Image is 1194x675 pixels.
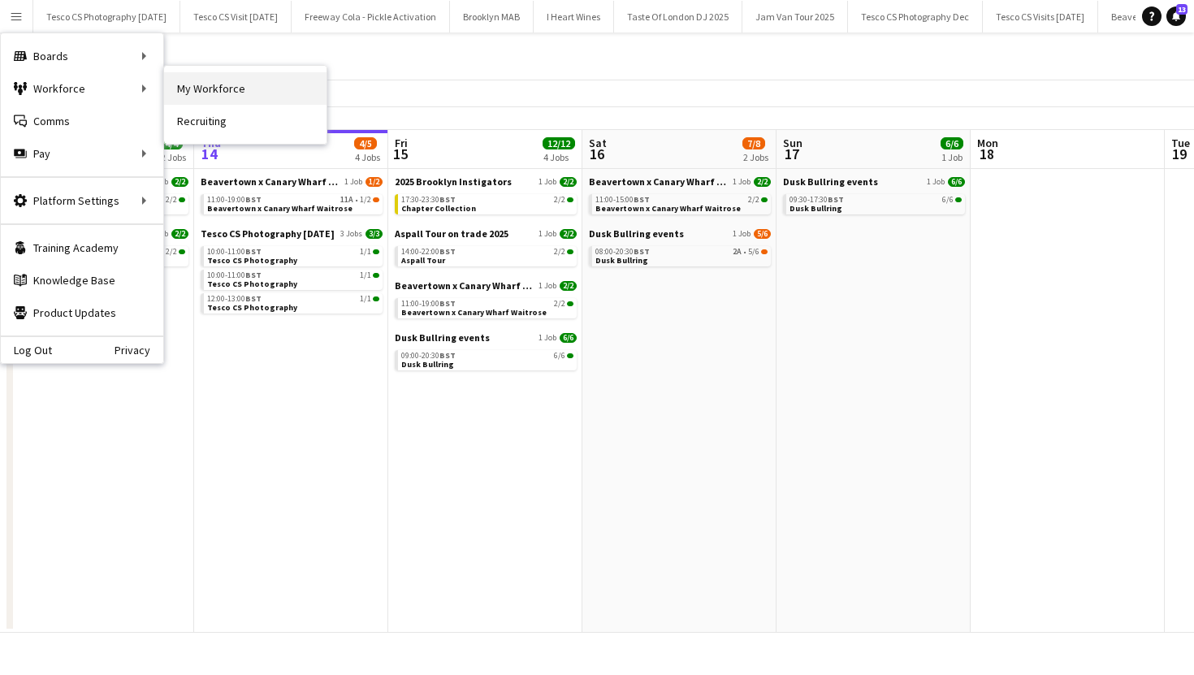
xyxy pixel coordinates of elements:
span: 2/2 [554,300,565,308]
span: 6/6 [567,353,573,358]
span: 2/2 [171,229,188,239]
span: Beavertown x Canary Wharf Waitrose [207,203,353,214]
a: 14:00-22:00BST2/2Aspall Tour [401,246,573,265]
span: Tesco CS Photography [207,302,297,313]
div: Pay [1,137,163,170]
span: 2025 Brooklyn Instigators [395,175,512,188]
div: Dusk Bullring events1 Job6/609:00-20:30BST6/6Dusk Bullring [395,331,577,374]
span: 2/2 [560,229,577,239]
span: 11:00-15:00 [595,196,650,204]
a: Beavertown x Canary Wharf Waitrose1 Job2/2 [589,175,771,188]
span: 3/3 [366,229,383,239]
span: 1/2 [366,177,383,187]
span: 2/2 [560,281,577,291]
button: I Heart Wines [534,1,614,32]
span: 19 [1169,145,1190,163]
span: 5/6 [761,249,768,254]
span: 2/2 [567,301,573,306]
a: Dusk Bullring events1 Job6/6 [783,175,965,188]
span: Fri [395,136,408,150]
span: 1 Job [927,177,945,187]
span: 1/1 [373,273,379,278]
span: 18 [975,145,998,163]
button: Jam Van Tour 2025 [742,1,848,32]
span: Mon [977,136,998,150]
span: 1 Job [733,177,751,187]
span: Beavertown x Canary Wharf Waitrose [589,175,729,188]
a: Product Updates [1,296,163,329]
span: Dusk Bullring events [589,227,684,240]
span: 08:00-20:30 [595,248,650,256]
button: Brooklyn MAB [450,1,534,32]
span: 2/2 [166,196,177,204]
span: 1 Job [539,281,556,291]
span: 12:00-13:00 [207,295,262,303]
div: • [207,196,379,204]
div: Boards [1,40,163,72]
span: BST [634,246,650,257]
button: Freeway Cola - Pickle Activation [292,1,450,32]
div: 2 Jobs [161,151,186,163]
a: 08:00-20:30BST2A•5/6Dusk Bullring [595,246,768,265]
a: 12:00-13:00BST1/1Tesco CS Photography [207,293,379,312]
span: 1/1 [360,248,371,256]
span: 6/6 [560,333,577,343]
a: 09:30-17:30BST6/6Dusk Bullring [790,194,962,213]
span: Tesco CS Photography [207,255,297,266]
span: 2/2 [179,197,185,202]
a: 10:00-11:00BST1/1Tesco CS Photography [207,246,379,265]
span: 10:00-11:00 [207,248,262,256]
button: Tesco CS Photography Dec [848,1,983,32]
div: 4 Jobs [355,151,380,163]
span: 11A [340,196,353,204]
span: 2/2 [554,196,565,204]
span: Beavertown x Canary Wharf Waitrose [395,279,535,292]
span: Tue [1171,136,1190,150]
div: 2 Jobs [743,151,768,163]
span: BST [439,246,456,257]
a: Beavertown x Canary Wharf Waitrose1 Job2/2 [395,279,577,292]
a: 2025 Brooklyn Instigators1 Job2/2 [395,175,577,188]
span: 2/2 [560,177,577,187]
div: Tesco CS Photography [DATE]3 Jobs3/310:00-11:00BST1/1Tesco CS Photography10:00-11:00BST1/1Tesco C... [201,227,383,317]
button: Tesco CS Visits [DATE] [983,1,1098,32]
div: Dusk Bullring events1 Job5/608:00-20:30BST2A•5/6Dusk Bullring [589,227,771,270]
a: My Workforce [164,72,327,105]
a: Log Out [1,344,52,357]
span: Aspall Tour [401,255,445,266]
a: Aspall Tour on trade 20251 Job2/2 [395,227,577,240]
span: Beavertown x Canary Wharf Waitrose [201,175,341,188]
a: Training Academy [1,231,163,264]
span: BST [439,298,456,309]
span: 2/2 [567,197,573,202]
button: Tesco CS Visit [DATE] [180,1,292,32]
span: 2/2 [748,196,759,204]
div: Beavertown x Canary Wharf Waitrose1 Job1/211:00-19:00BST11A•1/2Beavertown x Canary Wharf Waitrose [201,175,383,227]
span: 5/6 [748,248,759,256]
span: 11:00-19:00 [401,300,456,308]
a: 11:00-19:00BST2/2Beavertown x Canary Wharf Waitrose [401,298,573,317]
span: 10:00-11:00 [207,271,262,279]
span: 5/6 [754,229,771,239]
span: Dusk Bullring [790,203,842,214]
span: 1 Job [733,229,751,239]
a: Recruiting [164,105,327,137]
span: Dusk Bullring [401,359,454,370]
span: 1/2 [360,196,371,204]
span: 3 Jobs [340,229,362,239]
span: BST [439,194,456,205]
span: 1/2 [373,197,379,202]
div: 1 Job [941,151,963,163]
span: BST [245,270,262,280]
span: 2A [733,248,742,256]
span: 1/1 [360,271,371,279]
div: Workforce [1,72,163,105]
span: 09:30-17:30 [790,196,844,204]
span: 1 Job [539,177,556,187]
span: 6/6 [554,352,565,360]
span: BST [245,194,262,205]
a: Dusk Bullring events1 Job5/6 [589,227,771,240]
span: 1 Job [539,333,556,343]
span: 17:30-23:30 [401,196,456,204]
a: 11:00-19:00BST11A•1/2Beavertown x Canary Wharf Waitrose [207,194,379,213]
